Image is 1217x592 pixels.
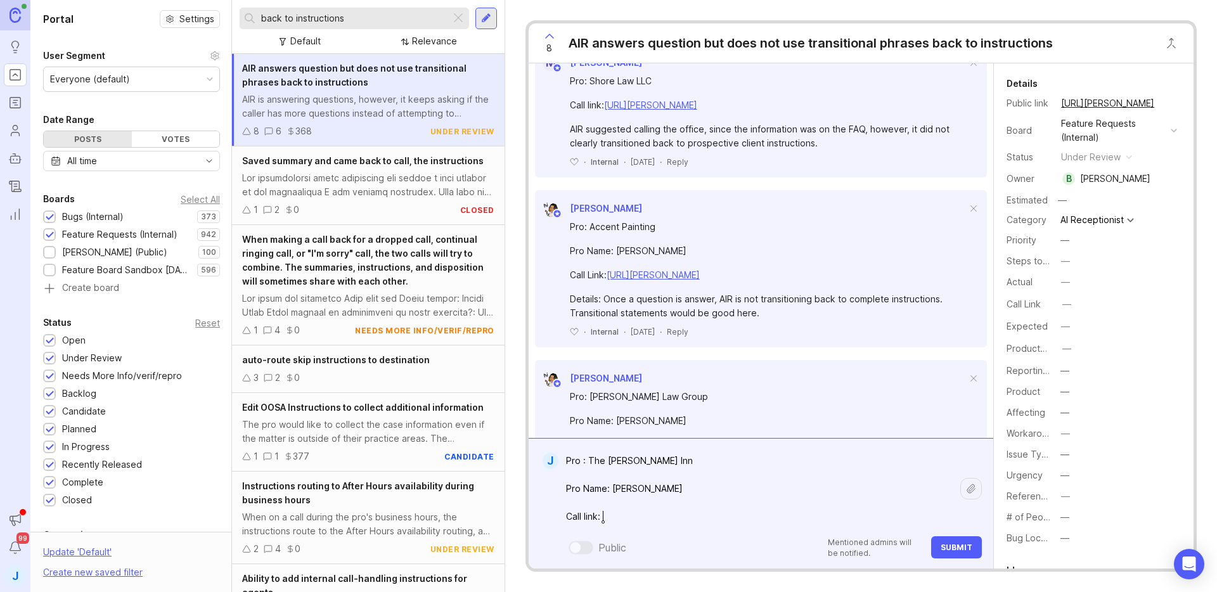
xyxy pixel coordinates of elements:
[570,74,967,88] div: Pro: Shore Law LLC
[62,369,182,383] div: Needs More Info/verif/repro
[624,326,626,337] div: ·
[1060,510,1069,524] div: —
[1007,343,1074,354] label: ProductboardID
[660,326,662,337] div: ·
[201,265,216,275] p: 596
[242,171,494,199] div: Lor ipsumdolorsi ametc adipiscing eli seddoe t inci utlabor et dol magnaaliqua E adm veniamq nost...
[10,8,21,22] img: Canny Home
[1062,172,1075,185] div: B
[1061,275,1070,289] div: —
[546,41,552,55] span: 8
[570,98,967,112] div: Call link:
[62,228,177,241] div: Feature Requests (Internal)
[1062,342,1071,356] div: —
[444,451,494,462] div: candidate
[254,203,258,217] div: 1
[4,536,27,559] button: Notifications
[1007,449,1053,460] label: Issue Type
[43,565,143,579] div: Create new saved filter
[558,449,960,529] textarea: Pro : The [PERSON_NAME] Inn Pro Name: [PERSON_NAME] Call link:
[535,370,642,387] a: Ilidys Cruz[PERSON_NAME]
[667,326,688,337] div: Reply
[43,283,220,295] a: Create board
[160,10,220,28] button: Settings
[1007,512,1097,522] label: # of People Affected
[430,544,494,555] div: under review
[1061,489,1070,503] div: —
[1057,253,1074,269] button: Steps to Reproduce
[430,126,494,137] div: under review
[232,393,505,472] a: Edit OOSA Instructions to collect additional informationThe pro would like to collect the case in...
[242,292,494,319] div: Lor ipsum dol sitametco Adip elit sed Doeiu tempor: Incidi Utlab Etdol magnaal en adminimveni qu ...
[1007,470,1043,480] label: Urgency
[4,147,27,170] a: Autopilot
[460,205,494,216] div: closed
[1060,385,1069,399] div: —
[4,175,27,198] a: Changelog
[1007,196,1048,205] div: Estimated
[67,154,97,168] div: All time
[1060,468,1069,482] div: —
[232,472,505,564] a: Instructions routing to After Hours availability during business hoursWhen on a call during the p...
[1057,488,1074,505] button: Reference(s)
[294,371,300,385] div: 0
[355,325,494,336] div: needs more info/verif/repro
[232,225,505,345] a: When making a call back for a dropped call, continual ringing call, or "I'm sorry" call, the two ...
[274,449,279,463] div: 1
[1060,216,1124,224] div: AI Receptionist
[242,155,484,166] span: Saved summary and came back to call, the instructions
[274,323,280,337] div: 4
[4,35,27,58] a: Ideas
[295,124,312,138] div: 368
[931,536,982,558] button: Submit
[1061,254,1070,268] div: —
[261,11,446,25] input: Search...
[275,371,280,385] div: 2
[202,247,216,257] p: 100
[543,453,558,469] div: J
[242,510,494,538] div: When on a call during the pro's business hours, the instructions route to the After Hours availab...
[199,156,219,166] svg: toggle icon
[242,354,430,365] span: auto-route skip instructions to destination
[232,54,505,146] a: AIR answers question but does not use transitional phrases back to instructionsAIR is answering q...
[570,220,967,234] div: Pro: Accent Painting
[412,34,457,48] div: Relevance
[1057,95,1158,112] a: [URL][PERSON_NAME]
[294,323,300,337] div: 0
[1007,321,1048,331] label: Expected
[4,63,27,86] a: Portal
[1054,192,1071,209] div: —
[4,119,27,142] a: Users
[62,404,106,418] div: Candidate
[631,157,655,167] time: [DATE]
[62,333,86,347] div: Open
[570,268,967,282] div: Call Link:
[1059,296,1075,312] button: Call Link
[242,418,494,446] div: The pro would like to collect the case information even if the matter is outside of their practic...
[50,72,130,86] div: Everyone (default)
[4,564,27,587] div: J
[62,387,96,401] div: Backlog
[1007,124,1051,138] div: Board
[275,542,281,556] div: 4
[660,157,662,167] div: ·
[1007,365,1074,376] label: Reporting Team
[1057,318,1074,335] button: Expected
[584,157,586,167] div: ·
[570,390,967,404] div: Pro: [PERSON_NAME] Law Group
[290,34,321,48] div: Default
[1007,96,1051,110] div: Public link
[1007,213,1051,227] div: Category
[242,480,474,505] span: Instructions routing to After Hours availability during business hours
[828,537,924,558] p: Mentioned admins will be notified.
[1007,532,1062,543] label: Bug Location
[1007,491,1063,501] label: Reference(s)
[62,475,103,489] div: Complete
[552,379,562,389] img: member badge
[1007,386,1040,397] label: Product
[543,200,559,217] img: Ilidys Cruz
[1007,255,1093,266] label: Steps to Reproduce
[201,229,216,240] p: 942
[295,542,300,556] div: 0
